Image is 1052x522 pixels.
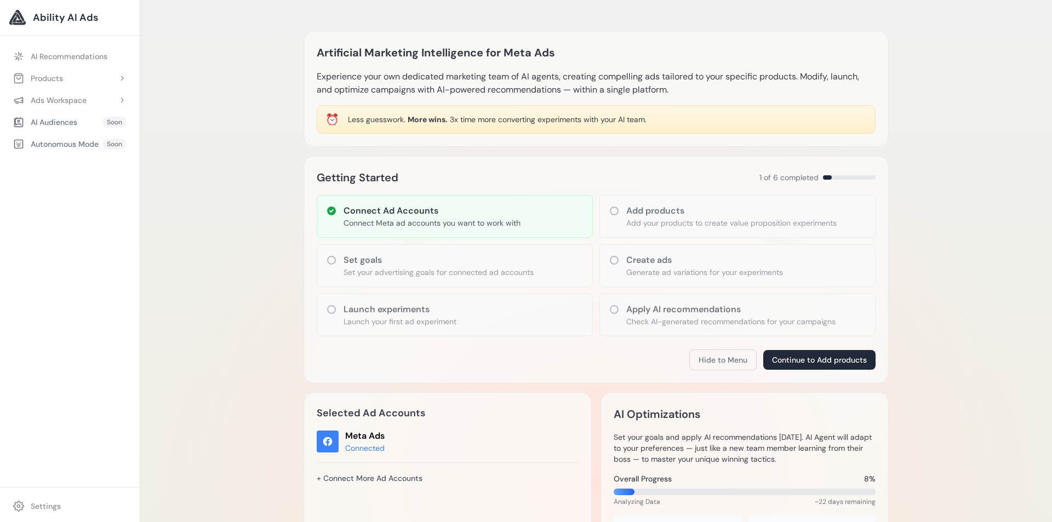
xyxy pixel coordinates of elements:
[7,90,133,110] button: Ads Workspace
[626,204,837,217] h3: Add products
[317,44,555,61] h1: Artificial Marketing Intelligence for Meta Ads
[345,429,385,443] div: Meta Ads
[317,169,398,186] h2: Getting Started
[626,316,836,327] p: Check AI-generated recommendations for your campaigns
[13,95,87,106] div: Ads Workspace
[344,254,534,267] h3: Set goals
[13,73,63,84] div: Products
[815,497,876,506] span: ~22 days remaining
[408,114,448,124] span: More wins.
[7,496,133,516] a: Settings
[626,254,783,267] h3: Create ads
[317,469,422,487] a: + Connect More Ad Accounts
[344,204,521,217] h3: Connect Ad Accounts
[348,114,405,124] span: Less guesswork.
[13,117,77,128] div: AI Audiences
[614,473,672,484] span: Overall Progress
[626,217,837,228] p: Add your products to create value proposition experiments
[345,443,385,454] div: Connected
[102,117,127,128] span: Soon
[9,9,131,26] a: Ability AI Ads
[614,497,660,506] span: Analyzing Data
[614,432,876,464] p: Set your goals and apply AI recommendations [DATE]. AI Agent will adapt to your preferences — jus...
[759,172,819,183] span: 1 of 6 completed
[344,267,534,278] p: Set your advertising goals for connected ad accounts
[626,303,836,316] h3: Apply AI recommendations
[317,405,579,421] h2: Selected Ad Accounts
[626,267,783,278] p: Generate ad variations for your experiments
[763,350,876,370] button: Continue to Add products
[450,114,647,124] span: 3x time more converting experiments with your AI team.
[13,139,99,150] div: Autonomous Mode
[689,349,757,370] button: Hide to Menu
[614,405,700,423] h2: AI Optimizations
[344,217,521,228] p: Connect Meta ad accounts you want to work with
[7,47,133,66] a: AI Recommendations
[344,303,456,316] h3: Launch experiments
[317,70,876,96] p: Experience your own dedicated marketing team of AI agents, creating compelling ads tailored to yo...
[7,68,133,88] button: Products
[344,316,456,327] p: Launch your first ad experiment
[33,10,98,25] span: Ability AI Ads
[325,112,339,127] div: ⏰
[864,473,876,484] span: 8%
[102,139,127,150] span: Soon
